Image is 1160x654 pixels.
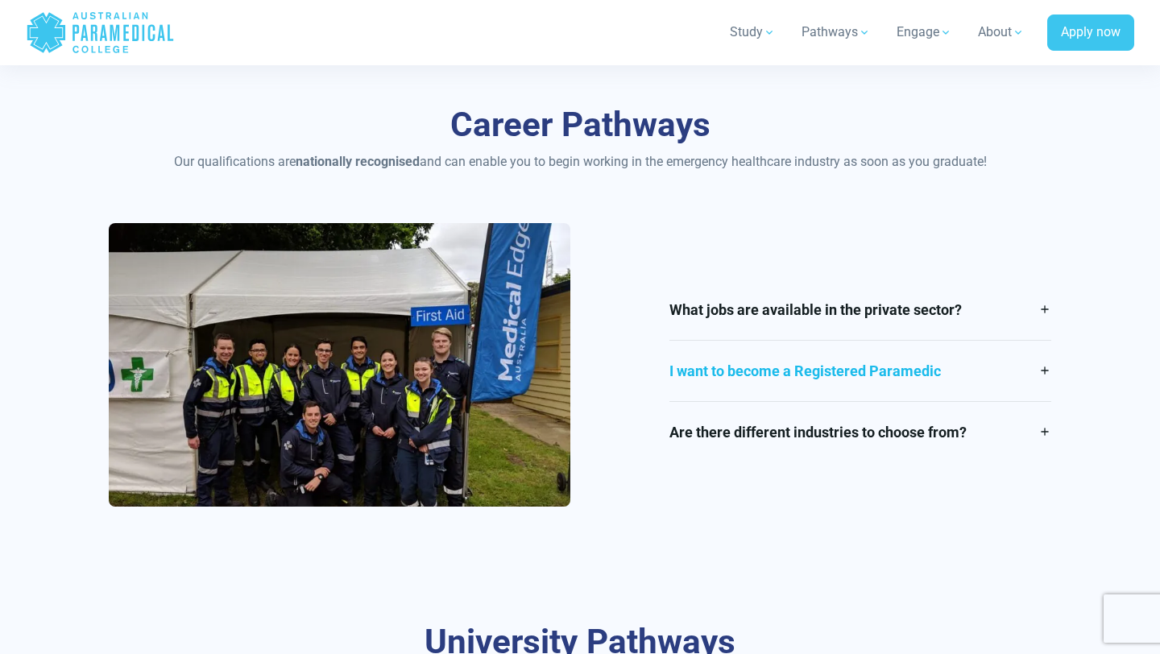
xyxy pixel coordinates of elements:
a: Apply now [1047,14,1134,52]
a: About [968,10,1034,55]
a: What jobs are available in the private sector? [669,279,1050,340]
a: Pathways [792,10,880,55]
a: Are there different industries to choose from? [669,402,1050,462]
a: Study [720,10,785,55]
h3: Career Pathways [109,105,1051,146]
p: Our qualifications are and can enable you to begin working in the emergency healthcare industry a... [109,152,1051,172]
a: I want to become a Registered Paramedic [669,341,1050,401]
a: Engage [887,10,962,55]
a: Australian Paramedical College [26,6,175,59]
strong: nationally recognised [296,154,420,169]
